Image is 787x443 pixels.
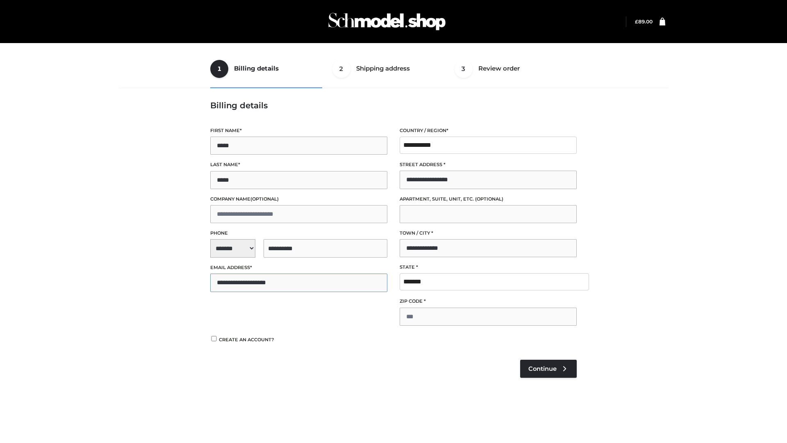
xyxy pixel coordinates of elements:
label: Company name [210,195,387,203]
span: (optional) [475,196,503,202]
input: Create an account? [210,336,218,341]
img: Schmodel Admin 964 [325,5,448,38]
label: State [400,263,577,271]
label: Country / Region [400,127,577,135]
a: £89.00 [635,18,653,25]
span: (optional) [250,196,279,202]
a: Continue [520,360,577,378]
bdi: 89.00 [635,18,653,25]
label: Last name [210,161,387,169]
label: Phone [210,229,387,237]
label: Apartment, suite, unit, etc. [400,195,577,203]
label: ZIP Code [400,297,577,305]
span: Continue [528,365,557,372]
span: Create an account? [219,337,274,343]
label: First name [210,127,387,135]
span: £ [635,18,638,25]
label: Street address [400,161,577,169]
h3: Billing details [210,100,577,110]
label: Town / City [400,229,577,237]
label: Email address [210,264,387,272]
